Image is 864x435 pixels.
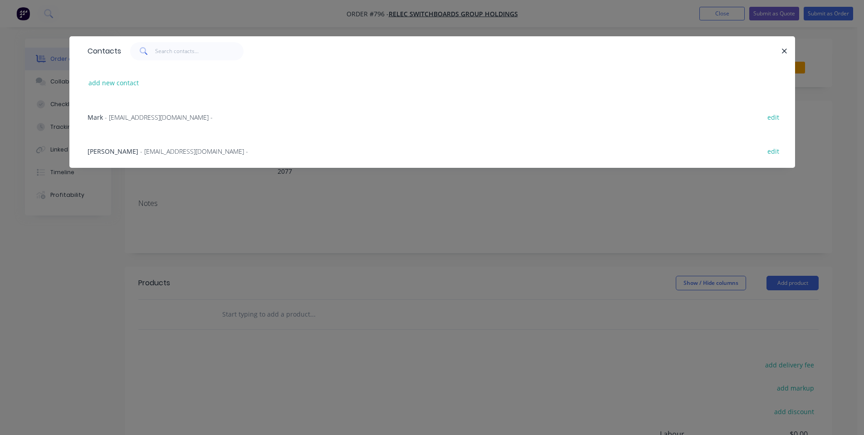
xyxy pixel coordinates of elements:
span: - [EMAIL_ADDRESS][DOMAIN_NAME] - [105,113,213,122]
button: edit [763,145,784,157]
input: Search contacts... [155,42,244,60]
span: Mark [88,113,103,122]
button: edit [763,111,784,123]
div: Contacts [83,37,121,66]
button: add new contact [84,77,144,89]
span: - [EMAIL_ADDRESS][DOMAIN_NAME] - [140,147,248,156]
span: [PERSON_NAME] [88,147,138,156]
